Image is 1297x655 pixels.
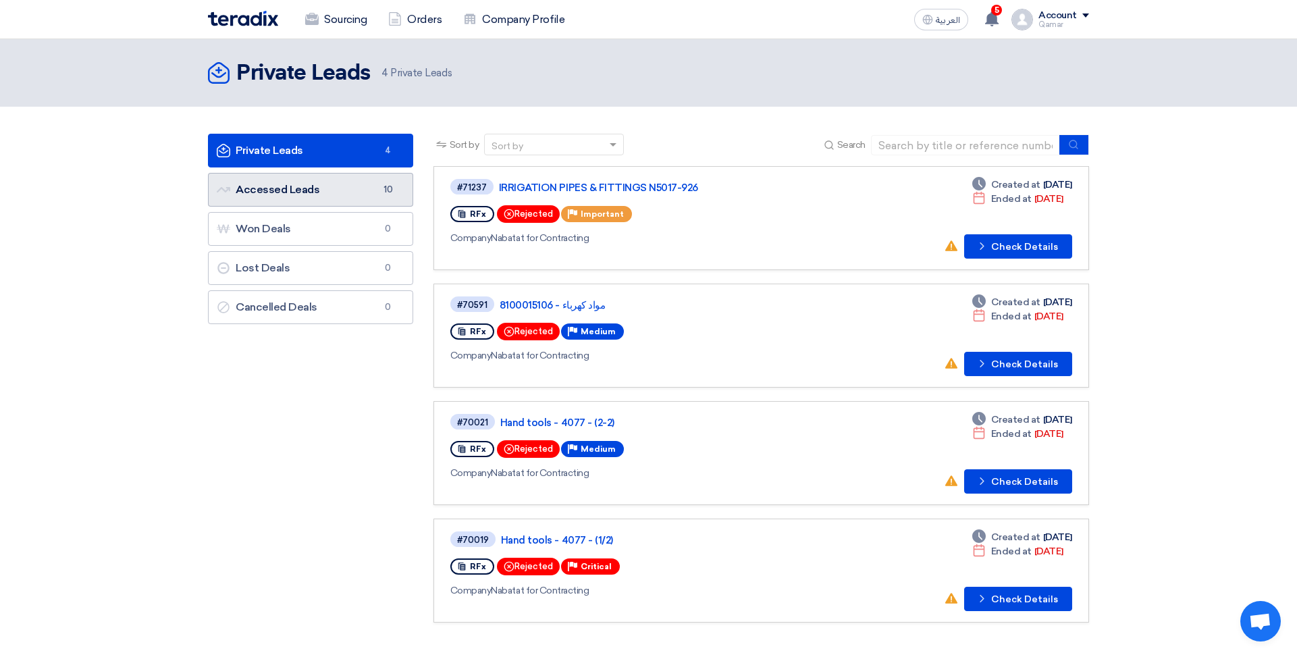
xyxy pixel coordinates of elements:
span: RFx [470,327,486,336]
div: Account [1038,10,1077,22]
span: Medium [581,444,616,454]
a: Sourcing [294,5,377,34]
div: [DATE] [972,178,1072,192]
a: Won Deals0 [208,212,413,246]
span: RFx [470,444,486,454]
button: Check Details [964,234,1072,259]
span: Created at [991,295,1040,309]
a: Cancelled Deals0 [208,290,413,324]
div: Rejected [497,440,560,458]
div: [DATE] [972,295,1072,309]
span: Company [450,467,492,479]
div: Rejected [497,558,560,575]
a: Orders [377,5,452,34]
a: IRRIGATION PIPES & FITTINGS N5017-926 [499,182,837,194]
a: Accessed Leads10 [208,173,413,207]
div: #70591 [457,300,487,309]
div: [DATE] [972,530,1072,544]
span: RFx [470,562,486,571]
div: #71237 [457,183,487,192]
a: Lost Deals0 [208,251,413,285]
div: #70019 [457,535,489,544]
div: Sort by [492,139,523,153]
button: Check Details [964,587,1072,611]
span: Ended at [991,309,1032,323]
span: العربية [936,16,960,25]
a: Private Leads4 [208,134,413,167]
img: Teradix logo [208,11,278,26]
span: 5 [991,5,1002,16]
span: Company [450,350,492,361]
span: Created at [991,178,1040,192]
div: [DATE] [972,427,1063,441]
img: profile_test.png [1011,9,1033,30]
a: Hand tools - 4077 - (2-2) [500,417,838,429]
span: 0 [380,261,396,275]
span: Sort by [450,138,479,152]
span: Medium [581,327,616,336]
h2: Private Leads [236,60,371,87]
div: Rejected [497,205,560,223]
a: Company Profile [452,5,575,34]
span: Company [450,232,492,244]
span: 0 [380,300,396,314]
span: Ended at [991,192,1032,206]
span: 4 [380,144,396,157]
span: Created at [991,413,1040,427]
div: [DATE] [972,413,1072,427]
div: Nabatat for Contracting [450,466,841,480]
button: العربية [914,9,968,30]
span: Company [450,585,492,596]
a: مواد كهرباء - 8100015106 [500,299,837,311]
div: [DATE] [972,544,1063,558]
span: Created at [991,530,1040,544]
div: Nabatat for Contracting [450,231,839,245]
span: 4 [381,67,388,79]
span: RFx [470,209,486,219]
div: Qamar [1038,21,1089,28]
span: Search [837,138,866,152]
div: Rejected [497,323,560,340]
div: Nabatat for Contracting [450,583,841,598]
span: Critical [581,562,612,571]
div: Open chat [1240,601,1281,641]
div: [DATE] [972,192,1063,206]
span: Ended at [991,427,1032,441]
div: #70021 [457,418,488,427]
input: Search by title or reference number [871,135,1060,155]
span: 10 [380,183,396,196]
button: Check Details [964,469,1072,494]
a: Hand tools - 4077 - (1/2) [501,534,839,546]
span: Important [581,209,624,219]
button: Check Details [964,352,1072,376]
div: [DATE] [972,309,1063,323]
span: 0 [380,222,396,236]
span: Ended at [991,544,1032,558]
span: Private Leads [381,65,452,81]
div: Nabatat for Contracting [450,348,840,363]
